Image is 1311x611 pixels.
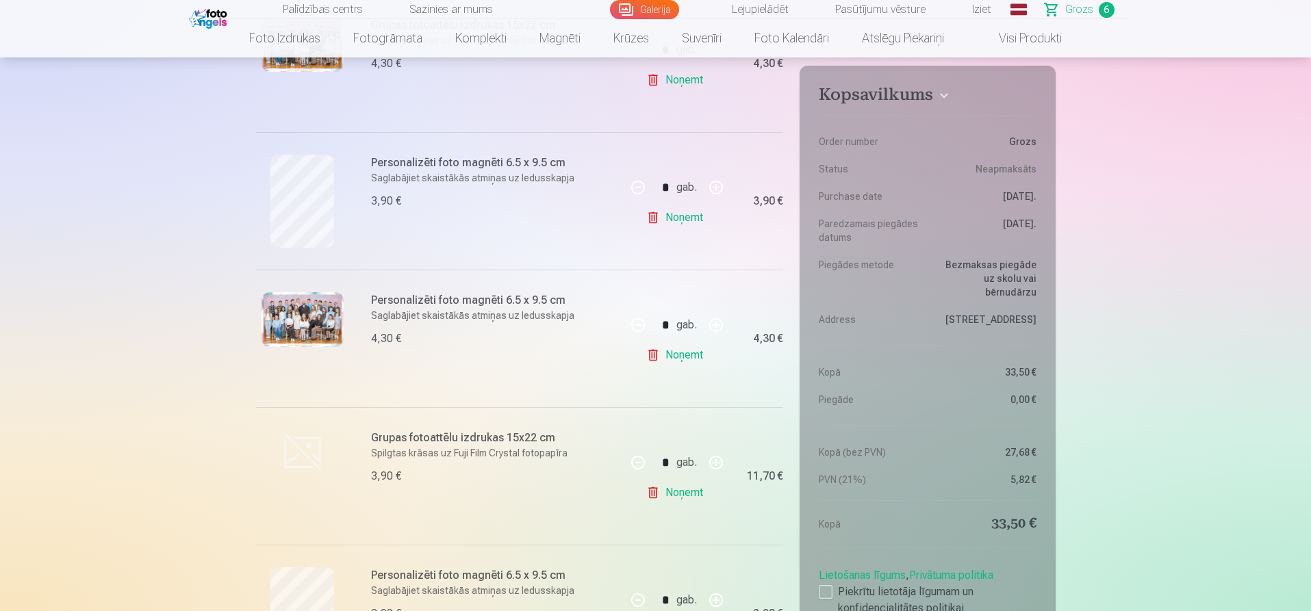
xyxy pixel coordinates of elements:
dt: Order number [819,135,921,148]
h6: Personalizēti foto magnēti 6.5 x 9.5 cm [371,292,618,309]
dt: Kopā (bez PVN) [819,445,921,459]
a: Foto kalendāri [738,19,845,57]
dt: Purchase date [819,190,921,203]
a: Noņemt [646,479,709,506]
a: Foto izdrukas [233,19,337,57]
dt: Address [819,313,921,326]
a: Suvenīri [665,19,738,57]
dd: [DATE]. [934,190,1036,203]
h6: Personalizēti foto magnēti 6.5 x 9.5 cm [371,567,618,584]
div: 3,90 € [753,197,783,205]
dt: PVN (21%) [819,473,921,486]
div: 4,30 € [753,335,783,343]
h6: Personalizēti foto magnēti 6.5 x 9.5 cm [371,155,618,171]
dd: 5,82 € [934,473,1036,486]
div: gab. [676,171,697,204]
a: Lietošanas līgums [819,569,906,582]
div: gab. [676,309,697,341]
span: Neapmaksāts [976,162,1036,176]
dt: Piegāde [819,393,921,406]
dt: Paredzamais piegādes datums [819,217,921,244]
dd: 33,50 € [934,365,1036,379]
dd: Bezmaksas piegāde uz skolu vai bērnudārzu [934,258,1036,299]
a: Magnēti [523,19,597,57]
dt: Kopā [819,515,921,534]
dd: Grozs [934,135,1036,148]
a: Krūzes [597,19,665,57]
div: 4,30 € [371,55,401,72]
a: Privātuma politika [909,569,993,582]
p: Saglabājiet skaistākās atmiņas uz ledusskapja [371,584,618,597]
a: Noņemt [646,341,709,369]
dd: 27,68 € [934,445,1036,459]
dt: Kopā [819,365,921,379]
p: Saglabājiet skaistākās atmiņas uz ledusskapja [371,171,618,185]
span: 6 [1099,2,1115,18]
dd: [DATE]. [934,217,1036,244]
span: Grozs [1065,1,1093,18]
p: Spilgtas krāsas uz Fuji Film Crystal fotopapīra [371,446,618,460]
h6: Grupas fotoattēlu izdrukas 15x22 cm [371,430,618,446]
div: 3,90 € [371,468,401,484]
a: Noņemt [646,66,709,94]
img: /fa1 [189,5,231,29]
button: Kopsavilkums [819,85,1036,109]
div: 3,90 € [371,193,401,209]
div: 4,30 € [371,330,401,347]
dd: 33,50 € [934,515,1036,534]
div: gab. [676,446,697,479]
dd: 0,00 € [934,393,1036,406]
a: Visi produkti [960,19,1078,57]
a: Atslēgu piekariņi [845,19,960,57]
p: Saglabājiet skaistākās atmiņas uz ledusskapja [371,309,618,322]
dt: Piegādes metode [819,258,921,299]
a: Noņemt [646,204,709,231]
div: 11,70 € [747,472,783,480]
dt: Status [819,162,921,176]
div: 4,30 € [753,60,783,68]
a: Fotogrāmata [337,19,439,57]
a: Komplekti [439,19,523,57]
dd: [STREET_ADDRESS] [934,313,1036,326]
